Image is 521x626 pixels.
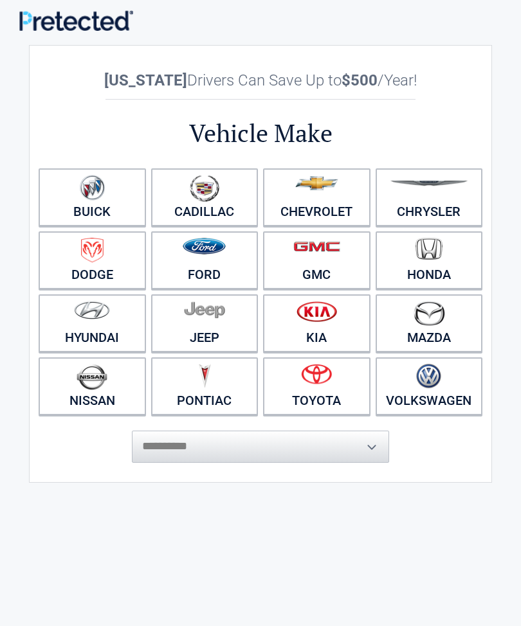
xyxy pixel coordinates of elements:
[376,168,483,226] a: Chrysler
[19,10,133,31] img: Main Logo
[413,301,445,326] img: mazda
[74,301,110,319] img: hyundai
[376,357,483,415] a: Volkswagen
[301,364,332,384] img: toyota
[80,175,105,201] img: buick
[198,364,211,388] img: pontiac
[416,238,443,260] img: honda
[184,301,225,319] img: jeep
[190,175,219,202] img: cadillac
[36,117,485,150] h2: Vehicle Make
[293,241,340,252] img: gmc
[297,301,337,322] img: kia
[39,357,146,415] a: Nissan
[295,176,338,190] img: chevrolet
[263,294,370,352] a: Kia
[81,238,104,263] img: dodge
[36,71,485,89] h2: Drivers Can Save Up to /Year
[151,357,259,415] a: Pontiac
[39,294,146,352] a: Hyundai
[39,231,146,289] a: Dodge
[390,181,468,186] img: chrysler
[39,168,146,226] a: Buick
[376,294,483,352] a: Mazda
[416,364,441,389] img: volkswagen
[77,364,107,390] img: nissan
[104,71,187,89] b: [US_STATE]
[263,168,370,226] a: Chevrolet
[263,231,370,289] a: GMC
[183,238,226,255] img: ford
[376,231,483,289] a: Honda
[342,71,378,89] b: $500
[263,357,370,415] a: Toyota
[151,168,259,226] a: Cadillac
[151,231,259,289] a: Ford
[151,294,259,352] a: Jeep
